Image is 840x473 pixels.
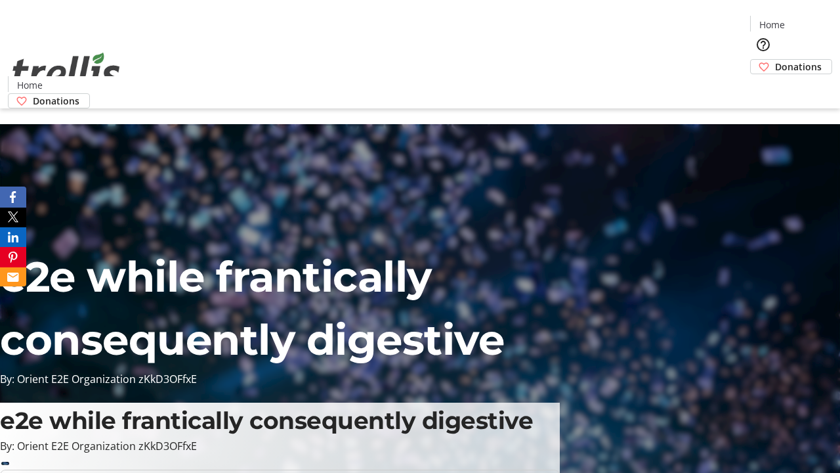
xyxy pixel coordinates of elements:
span: Donations [33,94,79,108]
a: Home [9,78,51,92]
button: Cart [750,74,776,101]
span: Donations [775,60,822,74]
span: Home [759,18,785,32]
a: Home [751,18,793,32]
button: Help [750,32,776,58]
a: Donations [8,93,90,108]
span: Home [17,78,43,92]
img: Orient E2E Organization zKkD3OFfxE's Logo [8,38,125,104]
a: Donations [750,59,832,74]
